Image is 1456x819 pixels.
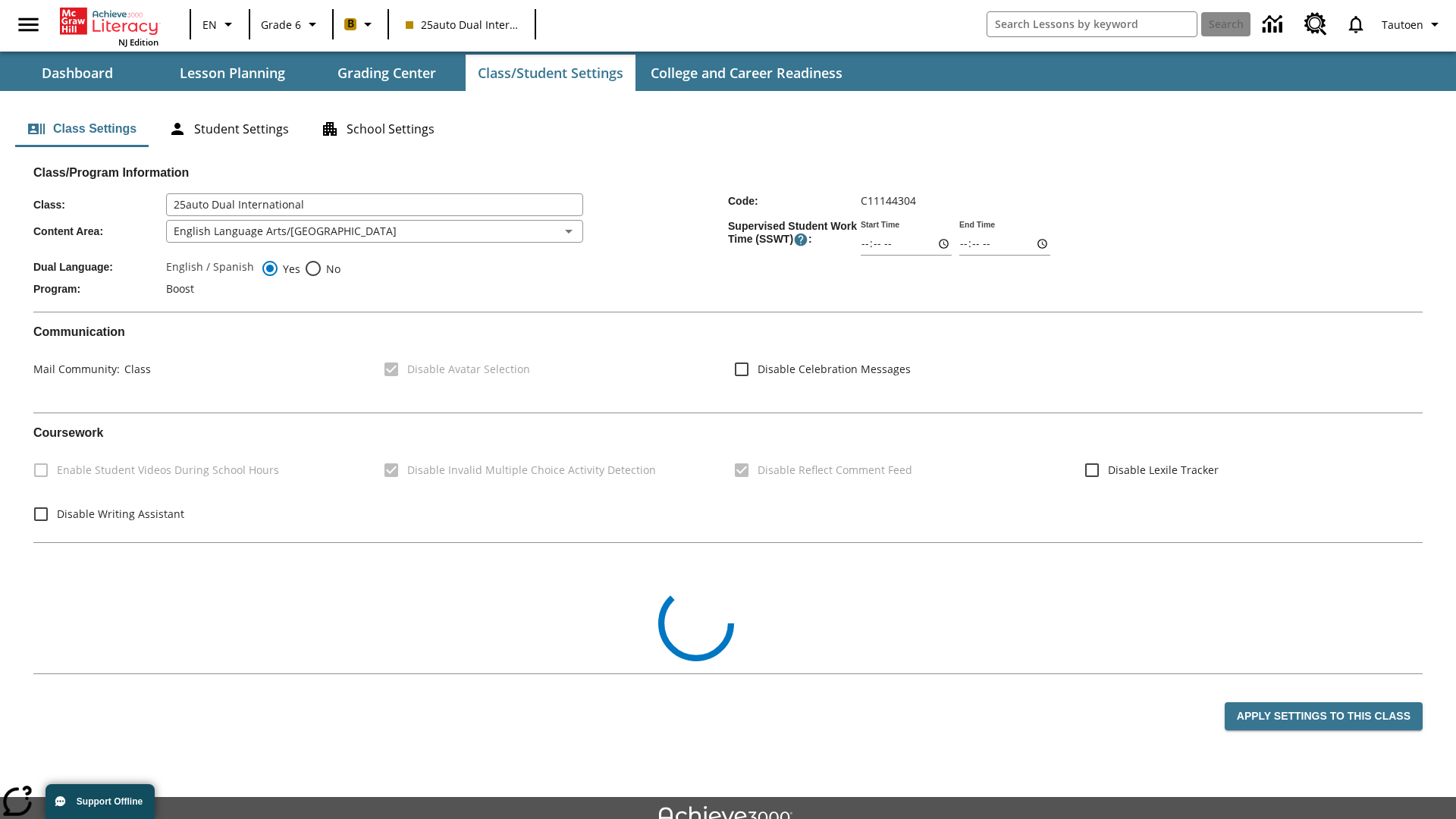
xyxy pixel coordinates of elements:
span: EN [202,17,217,33]
div: English Language Arts/[GEOGRAPHIC_DATA] [166,220,583,243]
button: Lesson Planning [156,55,308,91]
span: Class : [33,199,166,211]
button: College and Career Readiness [639,55,855,91]
button: Class/Student Settings [466,55,635,91]
span: Support Offline [77,796,143,807]
span: Enable Student Videos During School Hours [57,462,279,478]
div: Class/Student Settings [15,111,1441,147]
span: Supervised Student Work Time (SSWT) : [728,220,861,247]
span: Disable Writing Assistant [57,506,184,522]
div: Communication [33,325,1423,400]
div: Coursework [33,425,1423,529]
span: Disable Celebration Messages [758,361,911,377]
span: Dual Language : [33,261,166,273]
button: Class Settings [15,111,149,147]
span: Boost [166,281,194,296]
h2: Communication [33,325,1423,339]
span: Grade 6 [261,17,301,33]
button: Open side menu [6,2,51,47]
button: Support Offline [45,784,155,819]
span: Tautoen [1382,17,1423,33]
span: Content Area : [33,225,166,237]
span: Code : [728,195,861,207]
span: 25auto Dual International [406,17,518,33]
input: search field [987,12,1197,36]
button: Dashboard [2,55,153,91]
div: Class Collections [33,555,1423,661]
div: Home [60,5,158,48]
button: Supervised Student Work Time is the timeframe when students can take LevelSet and when lessons ar... [793,232,808,247]
label: Start Time [861,219,899,231]
button: Boost Class color is peach. Change class color [338,11,383,38]
span: Yes [279,261,300,277]
span: Disable Avatar Selection [407,361,530,377]
button: Apply Settings to this Class [1225,702,1423,730]
a: Notifications [1336,5,1376,44]
h2: Course work [33,425,1423,440]
button: School Settings [309,111,447,147]
button: Language: EN, Select a language [196,11,244,38]
span: B [347,14,354,33]
span: Program : [33,283,166,295]
span: Mail Community : [33,362,120,376]
label: End Time [959,219,995,231]
span: Disable Invalid Multiple Choice Activity Detection [407,462,656,478]
button: Grade: Grade 6, Select a grade [255,11,328,38]
h2: Class/Program Information [33,165,1423,180]
span: C11144304 [861,193,916,208]
span: Disable Lexile Tracker [1108,462,1219,478]
a: Resource Center, Will open in new tab [1295,4,1336,45]
a: Home [60,6,158,36]
a: Data Center [1254,4,1295,45]
button: Profile/Settings [1376,11,1450,38]
button: Grading Center [311,55,463,91]
span: Disable Reflect Comment Feed [758,462,912,478]
button: Student Settings [156,111,301,147]
label: English / Spanish [166,259,254,278]
span: Class [120,362,151,376]
input: Class [166,193,583,216]
div: Class/Program Information [33,180,1423,300]
span: No [322,261,340,277]
span: NJ Edition [118,36,158,48]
